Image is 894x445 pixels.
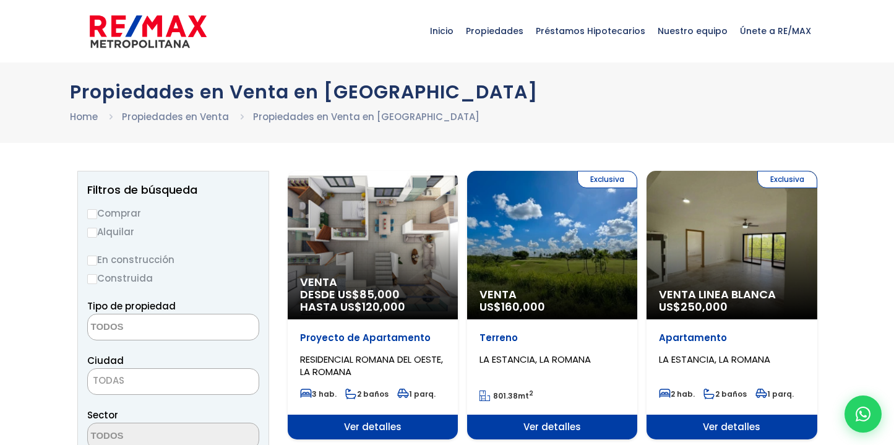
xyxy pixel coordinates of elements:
a: Exclusiva Venta US$160,000 Terreno LA ESTANCIA, LA ROMANA 801.38mt2 Ver detalles [467,171,637,439]
span: Préstamos Hipotecarios [530,12,651,50]
span: US$ [659,299,728,314]
span: 120,000 [362,299,405,314]
span: 1 parq. [397,389,436,399]
span: 2 hab. [659,389,695,399]
a: Exclusiva Venta Linea Blanca US$250,000 Apartamento LA ESTANCIA, LA ROMANA 2 hab. 2 baños 1 parq.... [647,171,817,439]
span: 250,000 [681,299,728,314]
label: Construida [87,270,259,286]
input: Comprar [87,209,97,219]
span: Tipo de propiedad [87,300,176,313]
a: Venta DESDE US$85,000 HASTA US$120,000 Proyecto de Apartamento RESIDENCIAL ROMANA DEL OESTE, LA R... [288,171,458,439]
p: Apartamento [659,332,804,344]
label: Comprar [87,205,259,221]
p: Terreno [479,332,625,344]
textarea: Search [88,314,208,341]
span: 1 parq. [755,389,794,399]
li: Propiedades en Venta en [GEOGRAPHIC_DATA] [253,109,479,124]
label: En construcción [87,252,259,267]
span: HASTA US$ [300,301,445,313]
span: Sector [87,408,118,421]
h2: Filtros de búsqueda [87,184,259,196]
span: Únete a RE/MAX [734,12,817,50]
span: Venta [479,288,625,301]
h1: Propiedades en Venta en [GEOGRAPHIC_DATA] [70,81,825,103]
span: RESIDENCIAL ROMANA DEL OESTE, LA ROMANA [300,353,443,378]
span: 2 baños [345,389,389,399]
label: Alquilar [87,224,259,240]
span: DESDE US$ [300,288,445,313]
input: Alquilar [87,228,97,238]
span: Nuestro equipo [651,12,734,50]
span: Exclusiva [757,171,817,188]
img: remax-metropolitana-logo [90,13,207,50]
span: mt [479,391,533,401]
span: Ver detalles [467,415,637,439]
span: LA ESTANCIA, LA ROMANA [479,353,591,366]
span: 85,000 [359,287,400,302]
span: Propiedades [460,12,530,50]
a: Home [70,110,98,123]
span: 2 baños [703,389,747,399]
span: Inicio [424,12,460,50]
span: 160,000 [501,299,545,314]
span: TODAS [87,368,259,395]
span: TODAS [93,374,124,387]
input: En construcción [87,256,97,266]
span: US$ [479,299,545,314]
sup: 2 [529,389,533,398]
span: LA ESTANCIA, LA ROMANA [659,353,770,366]
span: Venta [300,276,445,288]
span: Ciudad [87,354,124,367]
span: 801.38 [493,391,518,401]
span: Ver detalles [647,415,817,439]
span: Ver detalles [288,415,458,439]
a: Propiedades en Venta [122,110,229,123]
span: Venta Linea Blanca [659,288,804,301]
p: Proyecto de Apartamento [300,332,445,344]
span: TODAS [88,372,259,389]
input: Construida [87,274,97,284]
span: Exclusiva [577,171,637,188]
span: 3 hab. [300,389,337,399]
